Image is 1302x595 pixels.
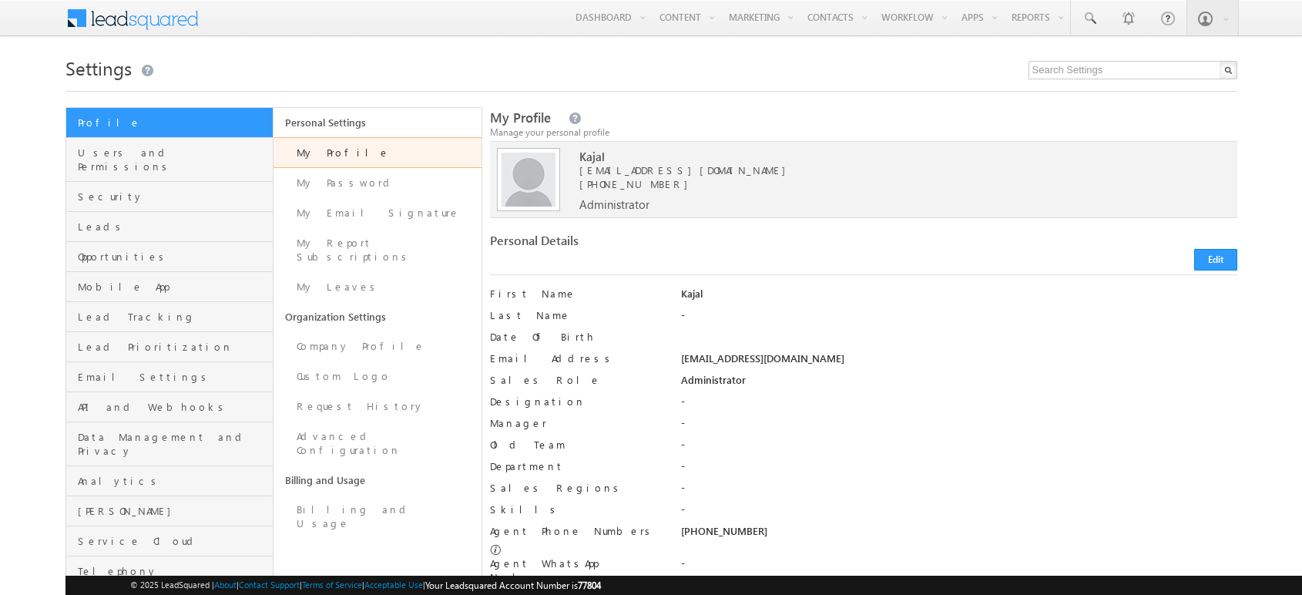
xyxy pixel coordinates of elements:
[681,481,1237,503] div: -
[273,228,482,272] a: My Report Subscriptions
[681,416,1237,438] div: -
[490,481,663,495] label: Sales Regions
[579,163,1177,177] span: [EMAIL_ADDRESS][DOMAIN_NAME]
[78,430,270,458] span: Data Management and Privacy
[579,197,649,211] span: Administrator
[78,250,270,264] span: Opportunities
[78,220,270,234] span: Leads
[130,578,601,593] span: © 2025 LeadSquared | | | | |
[490,109,551,126] span: My Profile
[681,395,1237,416] div: -
[273,168,482,198] a: My Password
[273,108,482,137] a: Personal Settings
[579,177,696,190] span: [PHONE_NUMBER]
[681,524,1237,546] div: [PHONE_NUMBER]
[578,580,601,591] span: 77804
[273,495,482,539] a: Billing and Usage
[273,198,482,228] a: My Email Signature
[273,272,482,302] a: My Leaves
[78,564,270,578] span: Telephony
[364,580,423,590] a: Acceptable Use
[66,526,273,556] a: Service Cloud
[78,370,270,384] span: Email Settings
[66,108,273,138] a: Profile
[490,234,854,255] div: Personal Details
[239,580,300,590] a: Contact Support
[302,580,362,590] a: Terms of Service
[681,438,1237,459] div: -
[273,392,482,422] a: Request History
[681,351,1237,373] div: [EMAIL_ADDRESS][DOMAIN_NAME]
[681,503,1237,524] div: -
[66,362,273,392] a: Email Settings
[1194,249,1237,271] button: Edit
[66,242,273,272] a: Opportunities
[490,438,663,452] label: Old Team
[273,137,482,168] a: My Profile
[273,422,482,466] a: Advanced Configuration
[66,392,273,422] a: API and Webhooks
[78,400,270,414] span: API and Webhooks
[78,340,270,354] span: Lead Prioritization
[66,272,273,302] a: Mobile App
[490,556,663,584] label: Agent WhatsApp Numbers
[490,308,663,322] label: Last Name
[681,556,1237,578] div: -
[490,287,663,301] label: First Name
[78,190,270,203] span: Security
[490,524,656,538] label: Agent Phone Numbers
[66,332,273,362] a: Lead Prioritization
[490,330,663,344] label: Date Of Birth
[1029,61,1237,79] input: Search Settings
[490,503,663,516] label: Skills
[490,395,663,408] label: Designation
[78,504,270,518] span: [PERSON_NAME]
[78,310,270,324] span: Lead Tracking
[78,474,270,488] span: Analytics
[579,150,1177,163] span: Kajal
[78,146,270,173] span: Users and Permissions
[78,280,270,294] span: Mobile App
[681,373,1237,395] div: Administrator
[66,212,273,242] a: Leads
[66,302,273,332] a: Lead Tracking
[490,351,663,365] label: Email Address
[681,308,1237,330] div: -
[78,116,270,129] span: Profile
[490,373,663,387] label: Sales Role
[66,138,273,182] a: Users and Permissions
[66,556,273,587] a: Telephony
[66,422,273,466] a: Data Management and Privacy
[490,126,1237,140] div: Manage your personal profile
[681,287,1237,308] div: Kajal
[273,331,482,361] a: Company Profile
[66,466,273,496] a: Analytics
[490,459,663,473] label: Department
[273,466,482,495] a: Billing and Usage
[681,459,1237,481] div: -
[78,534,270,548] span: Service Cloud
[425,580,601,591] span: Your Leadsquared Account Number is
[65,55,132,80] span: Settings
[66,496,273,526] a: [PERSON_NAME]
[273,361,482,392] a: Custom Logo
[490,416,663,430] label: Manager
[273,302,482,331] a: Organization Settings
[66,182,273,212] a: Security
[214,580,237,590] a: About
